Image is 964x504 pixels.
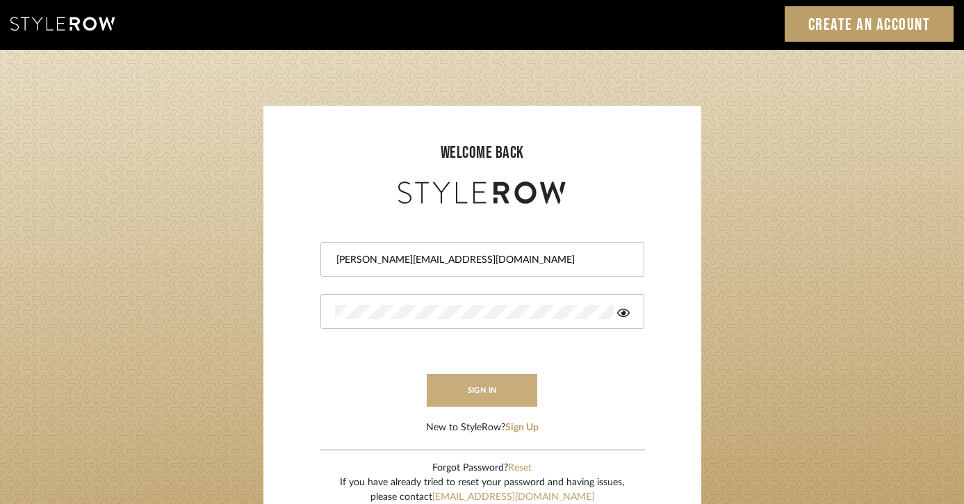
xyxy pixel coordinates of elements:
button: sign in [427,374,538,407]
div: New to StyleRow? [426,421,539,435]
div: welcome back [277,140,687,165]
a: [EMAIL_ADDRESS][DOMAIN_NAME] [432,492,594,502]
button: Sign Up [505,421,539,435]
a: Create an Account [785,6,954,42]
div: Forgot Password? [340,461,624,475]
input: Email Address [335,253,626,267]
button: Reset [508,461,532,475]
